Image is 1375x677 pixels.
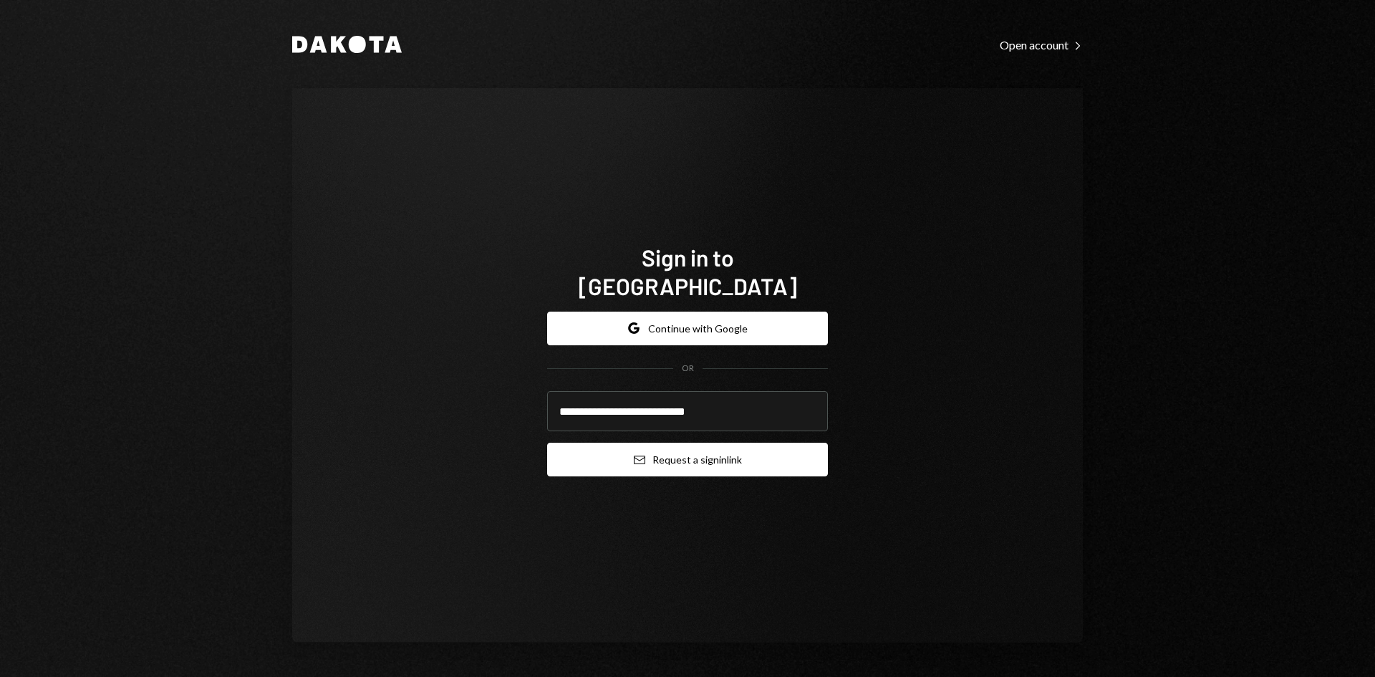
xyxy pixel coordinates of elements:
[547,312,828,345] button: Continue with Google
[1000,37,1083,52] a: Open account
[547,443,828,476] button: Request a signinlink
[682,362,694,375] div: OR
[1000,38,1083,52] div: Open account
[547,243,828,300] h1: Sign in to [GEOGRAPHIC_DATA]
